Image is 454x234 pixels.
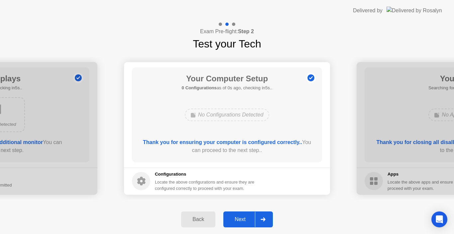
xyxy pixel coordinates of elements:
[193,36,261,52] h1: Test your Tech
[143,139,302,145] b: Thank you for ensuring your computer is configured correctly..
[200,28,254,36] h4: Exam Pre-flight:
[182,73,273,85] h1: Your Computer Setup
[183,216,213,222] div: Back
[155,179,256,192] div: Locate the above configurations and ensure they are configured correctly to proceed with your exam.
[223,211,273,227] button: Next
[431,211,447,227] div: Open Intercom Messenger
[181,211,215,227] button: Back
[182,85,217,90] b: 0 Configurations
[185,109,270,121] div: No Configurations Detected
[225,216,255,222] div: Next
[182,85,273,91] h5: as of 0s ago, checking in5s..
[238,29,254,34] b: Step 2
[387,7,442,14] img: Delivered by Rosalyn
[353,7,383,15] div: Delivered by
[142,138,313,154] div: You can proceed to the next step..
[155,171,256,178] h5: Configurations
